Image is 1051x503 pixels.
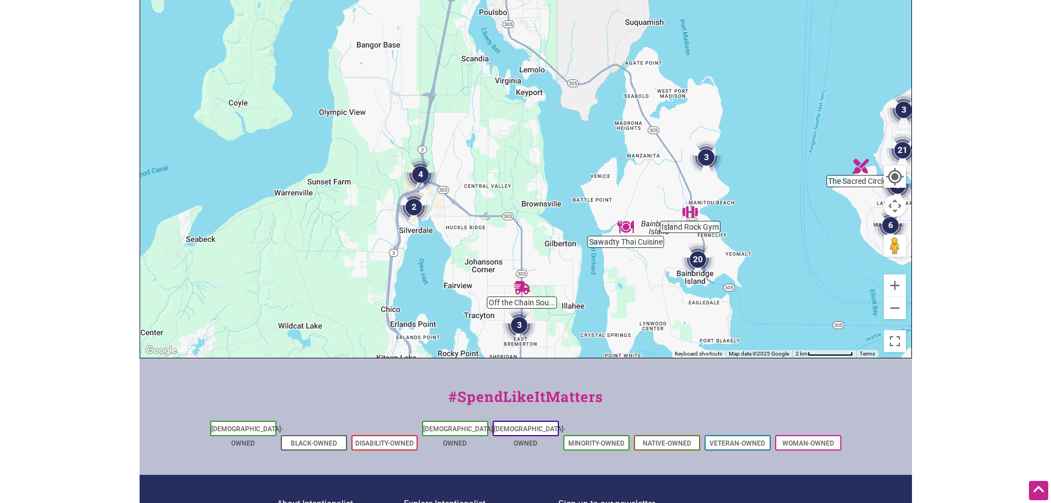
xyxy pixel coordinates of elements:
button: Zoom in [884,274,906,296]
a: Open this area in Google Maps (opens a new window) [143,343,179,358]
span: Map data ©2025 Google [729,351,789,357]
div: Sawadty Thai Cuisine [617,219,634,235]
a: Minority-Owned [568,440,625,447]
div: 6 [874,209,907,242]
span: 2 km [796,351,808,357]
button: Map camera controls [884,195,906,217]
div: 20 [681,243,714,276]
div: 5 [881,169,914,202]
a: [DEMOGRAPHIC_DATA]-Owned [423,425,495,447]
div: #SpendLikeItMatters [140,386,912,419]
button: Keyboard shortcuts [675,350,722,358]
div: 3 [690,141,723,174]
div: Island Rock Gym [682,204,698,220]
div: 2 [397,190,430,224]
a: Terms (opens in new tab) [860,351,875,357]
a: Black-Owned [291,440,337,447]
a: [DEMOGRAPHIC_DATA]-Owned [211,425,283,447]
div: The Sacred Circle Gift Shop [852,158,869,174]
div: 3 [503,309,536,342]
button: Toggle fullscreen view [883,330,906,353]
div: Scroll Back to Top [1029,481,1048,500]
img: Google [143,343,179,358]
a: Woman-Owned [782,440,834,447]
button: Map Scale: 2 km per 78 pixels [792,350,856,358]
div: 3 [887,93,920,126]
div: Off the Chain Southern BBQ [514,279,530,296]
a: [DEMOGRAPHIC_DATA]-Owned [494,425,565,447]
a: Native-Owned [643,440,691,447]
button: Your Location [884,166,906,188]
div: 21 [886,134,919,167]
a: Veteran-Owned [709,440,765,447]
button: Drag Pegman onto the map to open Street View [884,235,906,257]
button: Zoom out [884,297,906,319]
div: 4 [404,158,437,191]
a: Disability-Owned [355,440,414,447]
